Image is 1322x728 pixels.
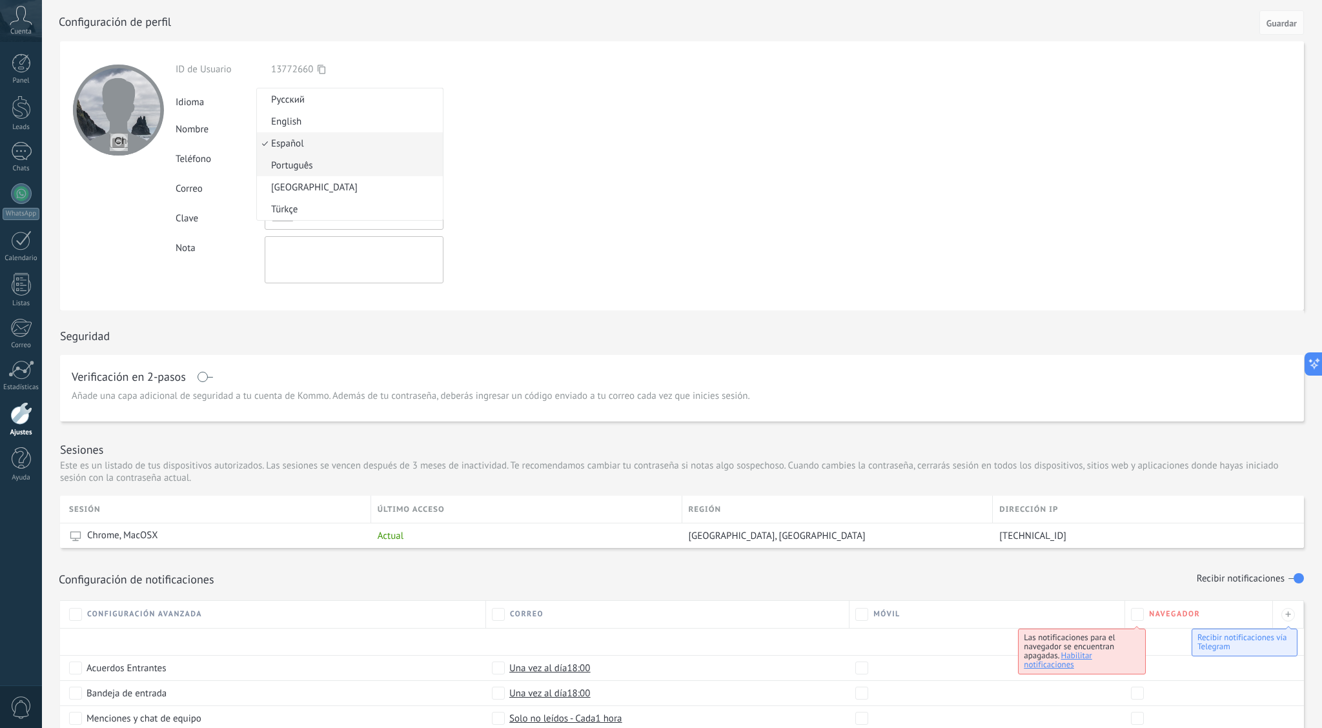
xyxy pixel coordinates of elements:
[510,609,544,619] span: Correo
[69,496,371,523] div: Sesión
[87,609,202,619] span: Configuración avanzada
[993,523,1294,548] div: 95.173.216.111
[3,299,40,308] div: Listas
[567,662,590,674] span: 18:00
[271,63,313,76] span: 13772660
[1197,632,1286,652] span: Recibir notificaciones vía Telegram
[72,390,750,403] span: Añade una capa adicional de seguridad a tu cuenta de Kommo. Además de tu contraseña, deberás ingr...
[371,496,682,523] div: último acceso
[1259,10,1304,35] button: Guardar
[993,496,1304,523] div: Dirección IP
[257,159,439,172] span: Português
[873,609,900,619] span: Móvil
[1024,650,1092,670] span: Habilitar notificaciones
[1024,632,1115,661] span: Las notificaciones para el navegador se encuentran apagadas.
[3,429,40,437] div: Ajustes
[86,662,167,674] span: Acuerdos Entrantes
[176,123,265,136] div: Nombre
[176,212,265,225] div: Clave
[257,94,439,106] span: Русский
[60,442,103,457] h1: Sesiones
[3,474,40,482] div: Ayuda
[378,530,403,542] span: Actual
[257,137,439,150] span: Español
[3,208,39,220] div: WhatsApp
[595,712,622,725] span: 1 hora
[509,662,590,674] span: Una vez al día
[257,116,439,128] span: English
[3,341,40,350] div: Correo
[509,712,622,725] span: Solo no leídos - Cada
[176,183,265,195] div: Correo
[3,77,40,85] div: Panel
[682,496,993,523] div: Región
[1266,19,1297,28] span: Guardar
[86,712,201,725] span: Menciones y chat de equipo
[176,91,265,108] div: Idioma
[682,523,987,548] div: Dallas, United States
[87,529,158,542] span: Chrome, MacOSX
[1197,574,1285,585] h1: Recibir notificaciones
[509,687,590,700] span: Una vez al día
[3,383,40,392] div: Estadísticas
[567,687,590,700] span: 18:00
[59,572,214,587] h1: Configuración de notificaciones
[257,181,439,194] span: Indonesia
[176,63,265,76] div: ID de Usuario
[3,123,40,132] div: Leads
[176,153,265,165] div: Teléfono
[86,687,167,700] span: Bandeja de entrada
[257,203,439,216] span: Türkçe
[3,165,40,173] div: Chats
[60,460,1304,484] p: Este es un listado de tus dispositivos autorizados. Las sesiones se vencen después de 3 meses de ...
[999,530,1066,542] span: [TECHNICAL_ID]
[72,372,186,382] h1: Verificación en 2-pasos
[689,530,866,542] span: [GEOGRAPHIC_DATA], [GEOGRAPHIC_DATA]
[1281,608,1295,622] div: +
[60,329,110,343] h1: Seguridad
[3,254,40,263] div: Calendario
[176,236,265,254] div: Nota
[1149,609,1200,619] span: Navegador
[10,28,32,36] span: Cuenta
